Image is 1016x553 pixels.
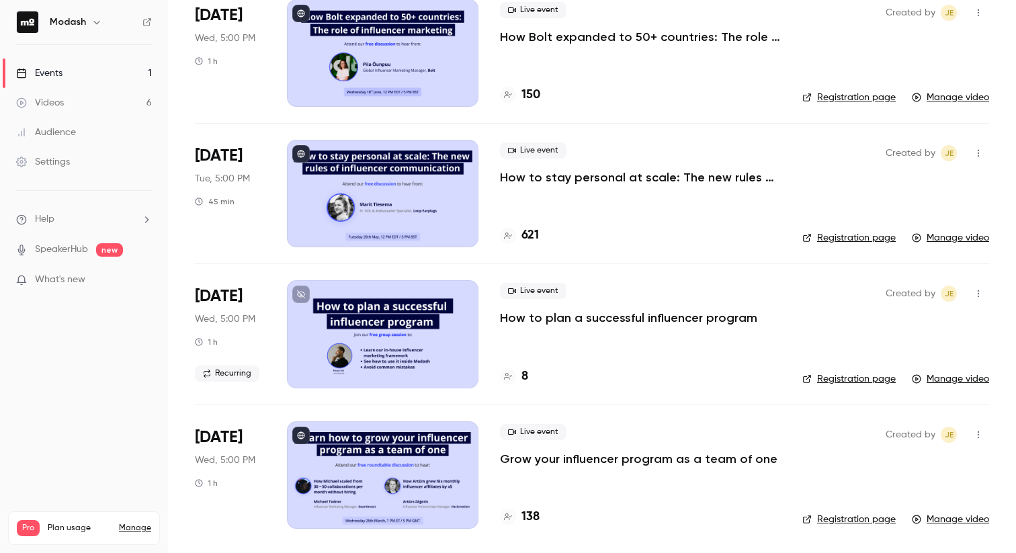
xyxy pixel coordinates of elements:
[16,126,76,139] div: Audience
[195,196,235,207] div: 45 min
[195,145,243,167] span: [DATE]
[500,310,757,326] a: How to plan a successful influencer program
[195,286,243,307] span: [DATE]
[16,67,62,80] div: Events
[886,145,935,161] span: Created by
[195,32,255,45] span: Wed, 5:00 PM
[500,142,566,159] span: Live event
[35,273,85,287] span: What's new
[945,145,954,161] span: JE
[941,5,957,21] span: Jack Eaton
[195,337,218,347] div: 1 h
[16,96,64,110] div: Videos
[500,424,566,440] span: Live event
[912,513,989,526] a: Manage video
[195,280,265,388] div: May 7 Wed, 12:00 PM (America/New York)
[96,243,123,257] span: new
[195,366,259,382] span: Recurring
[500,86,540,104] a: 150
[941,286,957,302] span: Jack Eaton
[941,145,957,161] span: Jack Eaton
[195,427,243,448] span: [DATE]
[521,368,528,386] h4: 8
[500,451,777,467] a: Grow your influencer program as a team of one
[48,523,111,534] span: Plan usage
[500,2,566,18] span: Live event
[521,86,540,104] h4: 150
[500,368,528,386] a: 8
[35,243,88,257] a: SpeakerHub
[16,155,70,169] div: Settings
[17,520,40,536] span: Pro
[500,29,781,45] a: How Bolt expanded to 50+ countries: The role of influencer marketing
[35,212,54,226] span: Help
[16,212,152,226] li: help-dropdown-opener
[521,508,540,526] h4: 138
[195,312,255,326] span: Wed, 5:00 PM
[50,15,86,29] h6: Modash
[17,11,38,33] img: Modash
[886,5,935,21] span: Created by
[195,454,255,467] span: Wed, 5:00 PM
[945,427,954,443] span: JE
[802,372,896,386] a: Registration page
[802,513,896,526] a: Registration page
[912,372,989,386] a: Manage video
[912,91,989,104] a: Manage video
[945,5,954,21] span: JE
[195,172,250,185] span: Tue, 5:00 PM
[500,226,539,245] a: 621
[802,91,896,104] a: Registration page
[195,140,265,247] div: May 20 Tue, 12:00 PM (America/New York)
[802,231,896,245] a: Registration page
[912,231,989,245] a: Manage video
[195,56,218,67] div: 1 h
[195,5,243,26] span: [DATE]
[521,226,539,245] h4: 621
[500,283,566,299] span: Live event
[195,478,218,488] div: 1 h
[195,421,265,529] div: Mar 26 Wed, 1:00 PM (America/New York)
[941,427,957,443] span: Jack Eaton
[500,169,781,185] a: How to stay personal at scale: The new rules of influencer communication
[500,508,540,526] a: 138
[886,427,935,443] span: Created by
[119,523,151,534] a: Manage
[886,286,935,302] span: Created by
[945,286,954,302] span: JE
